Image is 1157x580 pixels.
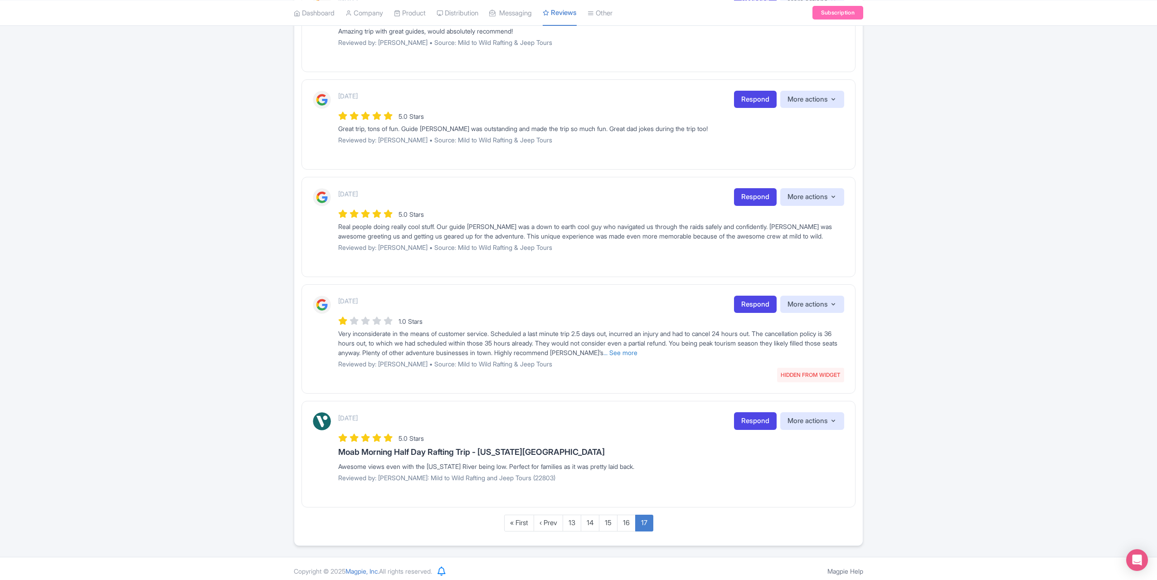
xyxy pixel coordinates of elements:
div: Open Intercom Messenger [1126,549,1148,571]
div: Awesome views even with the [US_STATE] River being low. Perfect for families as it was pretty lai... [338,462,844,471]
a: 16 [617,515,636,531]
a: Product [394,0,426,25]
a: 14 [581,515,599,531]
a: Respond [734,188,777,206]
a: Respond [734,296,777,313]
a: Dashboard [294,0,335,25]
button: More actions [780,188,844,206]
button: More actions [780,296,844,313]
p: Reviewed by: [PERSON_NAME] • Source: Mild to Wild Rafting & Jeep Tours [338,359,844,369]
span: 5.0 Stars [399,434,424,442]
a: Respond [734,412,777,430]
div: Great trip, tons of fun. Guide [PERSON_NAME] was outstanding and made the trip so much fun. Great... [338,124,844,133]
p: Reviewed by: [PERSON_NAME]: Mild to Wild Rafting and Jeep Tours (22803) [338,473,844,483]
a: 13 [563,515,581,531]
button: More actions [780,91,844,108]
div: Very inconsiderate in the means of customer service. Scheduled a last minute trip 2.5 days out, i... [338,329,844,357]
h3: Moab Morning Half Day Rafting Trip - [US_STATE][GEOGRAPHIC_DATA] [338,448,844,457]
a: Distribution [437,0,478,25]
a: 17 [635,515,653,531]
a: Subscription [812,6,863,19]
span: HIDDEN FROM WIDGET [777,368,844,382]
a: Company [345,0,383,25]
div: Copyright © 2025 All rights reserved. [288,566,438,576]
button: More actions [780,412,844,430]
img: Google Logo [313,91,331,109]
a: 15 [599,515,617,531]
span: 1.0 Stars [399,317,423,325]
a: Respond [734,91,777,108]
span: Magpie, Inc. [345,567,379,575]
p: [DATE] [338,189,358,199]
img: Viator Logo [313,412,331,430]
p: Reviewed by: [PERSON_NAME] • Source: Mild to Wild Rafting & Jeep Tours [338,38,844,47]
p: Reviewed by: [PERSON_NAME] • Source: Mild to Wild Rafting & Jeep Tours [338,135,844,145]
p: [DATE] [338,413,358,423]
p: [DATE] [338,296,358,306]
img: Google Logo [313,296,331,314]
p: Reviewed by: [PERSON_NAME] • Source: Mild to Wild Rafting & Jeep Tours [338,243,844,252]
p: [DATE] [338,91,358,101]
a: Magpie Help [827,567,863,575]
a: ... See more [603,349,637,356]
a: « First [504,515,534,531]
div: Amazing trip with great guides, would absolutely recommend! [338,26,844,36]
a: Other [588,0,613,25]
span: 5.0 Stars [399,210,424,218]
span: 5.0 Stars [399,112,424,120]
div: Real people doing really cool stuff. Our guide [PERSON_NAME] was a down to earth cool guy who nav... [338,222,844,241]
img: Google Logo [313,188,331,206]
a: ‹ Prev [534,515,563,531]
a: Messaging [489,0,532,25]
